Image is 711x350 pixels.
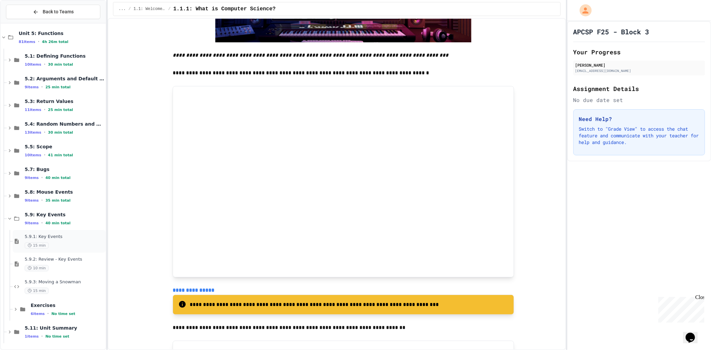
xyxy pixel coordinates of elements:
span: 5.3: Return Values [25,98,104,104]
span: 6 items [31,312,45,316]
span: 5.9: Key Events [25,212,104,218]
span: 10 items [25,62,41,67]
span: Unit 5: Functions [19,30,104,36]
span: 5.2: Arguments and Default Parameters [25,76,104,82]
span: • [44,130,45,135]
span: 10 items [25,153,41,157]
span: • [41,220,43,226]
span: 4h 26m total [42,40,68,44]
iframe: chat widget [656,294,704,323]
span: No time set [45,334,69,339]
span: 5.8: Mouse Events [25,189,104,195]
span: / [168,6,171,12]
span: 13 items [25,130,41,135]
h2: Your Progress [573,47,705,57]
div: No due date set [573,96,705,104]
div: Chat with us now!Close [3,3,46,42]
span: • [41,175,43,180]
span: 5.9.3: Moving a Snowman [25,279,104,285]
span: 30 min total [48,62,73,67]
span: 5.9.1: Key Events [25,234,104,240]
span: / [128,6,131,12]
div: [PERSON_NAME] [575,62,703,68]
span: • [44,152,45,158]
span: 1 items [25,334,39,339]
span: 5.9.2: Review - Key Events [25,257,104,262]
span: 5.7: Bugs [25,166,104,172]
span: 1.1.1: What is Computer Science? [173,5,276,13]
span: 25 min total [45,85,70,89]
span: 5.5: Scope [25,144,104,150]
span: No time set [51,312,75,316]
span: 41 min total [48,153,73,157]
span: 5.1: Defining Functions [25,53,104,59]
span: 9 items [25,85,39,89]
span: • [41,84,43,90]
span: Exercises [31,302,104,308]
button: Back to Teams [6,5,100,19]
span: • [44,62,45,67]
span: 1.1: Welcome to Computer Science [134,6,166,12]
span: 25 min total [48,108,73,112]
span: 40 min total [45,221,70,225]
div: My Account [573,3,593,18]
span: 9 items [25,221,39,225]
span: • [41,198,43,203]
span: ... [119,6,126,12]
span: 35 min total [45,198,70,203]
span: • [41,334,43,339]
span: 30 min total [48,130,73,135]
span: • [47,311,49,316]
span: 9 items [25,198,39,203]
span: 81 items [19,40,35,44]
span: • [44,107,45,112]
h1: APCSP F25 - Block 3 [573,27,649,36]
span: 10 min [25,265,49,271]
span: 9 items [25,176,39,180]
span: 15 min [25,242,49,249]
span: • [38,39,39,44]
span: 40 min total [45,176,70,180]
span: 5.4: Random Numbers and APIs [25,121,104,127]
h3: Need Help? [579,115,699,123]
span: 5.11: Unit Summary [25,325,104,331]
span: 11 items [25,108,41,112]
p: Switch to "Grade View" to access the chat feature and communicate with your teacher for help and ... [579,126,699,146]
div: [EMAIL_ADDRESS][DOMAIN_NAME] [575,68,703,73]
span: 15 min [25,288,49,294]
span: Back to Teams [43,8,74,15]
h2: Assignment Details [573,84,705,93]
iframe: chat widget [683,323,704,343]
